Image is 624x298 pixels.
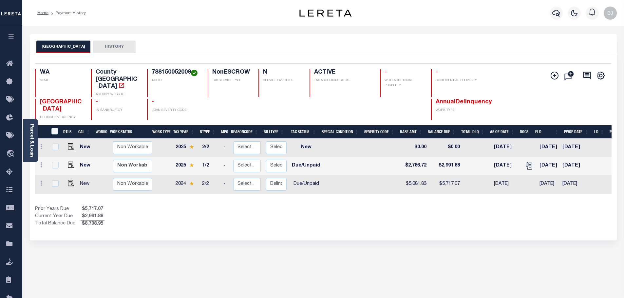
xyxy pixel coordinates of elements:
th: Docs [517,125,533,139]
th: CAL: activate to sort column ascending [76,125,93,139]
th: Work Status [107,125,152,139]
p: CONFIDENTIAL PROPERTY [436,78,479,83]
th: ELD: activate to sort column ascending [533,125,561,139]
h4: N [263,69,302,76]
h4: County - [GEOGRAPHIC_DATA] [96,69,139,90]
button: HISTORY [93,41,136,53]
button: [GEOGRAPHIC_DATA] [36,41,90,53]
p: TAX ID [152,78,200,83]
td: Total Balance Due [35,220,81,227]
th: PWOP Date: activate to sort column ascending [561,125,592,139]
td: Due/Unpaid [289,175,323,194]
th: Tax Status: activate to sort column ascending [287,125,319,139]
th: Base Amt: activate to sort column ascending [397,125,425,139]
th: As of Date: activate to sort column ascending [487,125,518,139]
td: 2/2 [199,139,221,157]
li: Payment History [48,10,86,16]
p: STATE [40,78,84,83]
img: Star.svg [189,181,194,185]
img: svg+xml;base64,PHN2ZyB4bWxucz0iaHR0cDovL3d3dy53My5vcmcvMjAwMC9zdmciIHBvaW50ZXItZXZlbnRzPSJub25lIi... [604,7,617,20]
p: SERVICE OVERRIDE [263,78,302,83]
h4: NonESCROW [212,69,251,76]
span: - [152,99,154,105]
img: Star.svg [189,145,194,149]
p: WITH ADDITIONAL PROPERTY [385,78,423,88]
td: [DATE] [560,175,589,194]
th: &nbsp;&nbsp;&nbsp;&nbsp;&nbsp;&nbsp;&nbsp;&nbsp;&nbsp;&nbsp; [35,125,47,139]
p: IN BANKRUPTCY [96,108,139,113]
img: Star.svg [189,163,194,167]
th: ReasonCode: activate to sort column ascending [228,125,261,139]
td: $5,081.83 [401,175,429,194]
p: WORK TYPE [436,108,479,113]
td: $2,991.88 [429,157,463,175]
td: [DATE] [560,157,589,175]
span: $5,717.07 [81,206,104,213]
td: 2025 [173,139,199,157]
td: - [221,139,231,157]
td: New [77,175,95,194]
th: Tax Year: activate to sort column ascending [171,125,197,139]
td: 1/2 [199,157,221,175]
td: $2,786.72 [401,157,429,175]
span: [GEOGRAPHIC_DATA] [40,99,82,112]
span: - [96,99,98,105]
h4: WA [40,69,84,76]
p: AGENCY WEBSITE [96,92,139,97]
img: logo-dark.svg [299,9,352,17]
p: LOAN SEVERITY CODE [152,108,200,113]
span: - [385,69,387,75]
i: travel_explore [6,150,17,158]
span: $2,991.88 [81,213,104,220]
th: Severity Code: activate to sort column ascending [362,125,397,139]
th: BillType: activate to sort column ascending [261,125,287,139]
td: [DATE] [537,175,560,194]
th: Balance Due: activate to sort column ascending [425,125,459,139]
a: Home [37,11,48,15]
td: [DATE] [491,139,521,157]
td: $0.00 [429,139,463,157]
td: [DATE] [537,139,560,157]
th: Work Type [150,125,171,139]
p: DELINQUENT AGENCY [40,115,84,120]
td: 2024 [173,175,199,194]
td: [DATE] [491,175,521,194]
p: TAX SERVICE TYPE [212,78,251,83]
h4: ACTIVE [314,69,372,76]
th: DTLS [61,125,76,139]
td: Current Year Due [35,213,81,220]
th: Special Condition: activate to sort column ascending [319,125,362,139]
p: TAX ACCOUNT STATUS [314,78,372,83]
td: New [77,157,95,175]
th: &nbsp; [47,125,61,139]
span: AnnualDelinquency [436,99,492,105]
th: RType: activate to sort column ascending [197,125,218,139]
th: MPO [218,125,228,139]
td: [DATE] [560,139,589,157]
th: WorkQ [93,125,107,139]
td: 2025 [173,157,199,175]
td: $5,717.07 [429,175,463,194]
td: Prior Years Due [35,206,81,213]
td: - [221,175,231,194]
td: 2/2 [199,175,221,194]
td: - [221,157,231,175]
td: New [77,139,95,157]
td: [DATE] [537,157,560,175]
td: New [289,139,323,157]
a: Parcel & Loan [29,124,34,157]
td: $0.00 [401,139,429,157]
h4: 788150052009 [152,69,200,76]
span: - [436,69,438,75]
th: Total DLQ: activate to sort column ascending [459,125,487,139]
span: $8,708.95 [81,220,104,228]
td: [DATE] [491,157,521,175]
th: LD: activate to sort column ascending [592,125,607,139]
td: Due/Unpaid [289,157,323,175]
